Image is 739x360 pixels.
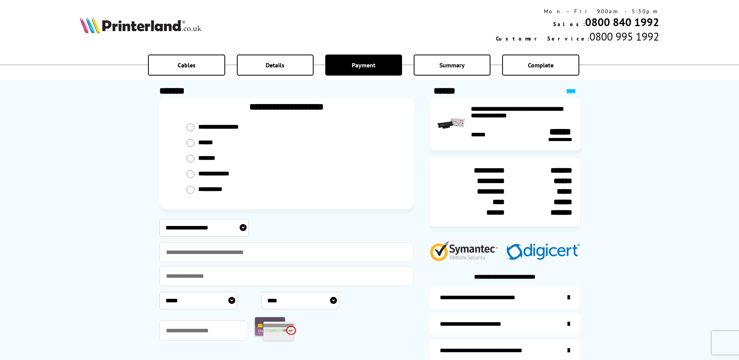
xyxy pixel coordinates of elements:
[496,35,589,42] span: Customer Service:
[553,21,585,28] span: Sales:
[178,61,196,69] span: Cables
[80,16,201,34] img: Printerland Logo
[589,29,659,44] span: 0800 995 1992
[585,15,659,29] a: 0800 840 1992
[528,61,554,69] span: Complete
[439,61,465,69] span: Summary
[430,313,580,335] a: items-arrive
[266,61,284,69] span: Details
[430,286,580,308] a: additional-ink
[352,61,376,69] span: Payment
[496,8,659,15] div: Mon - Fri 9:00am - 5:30pm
